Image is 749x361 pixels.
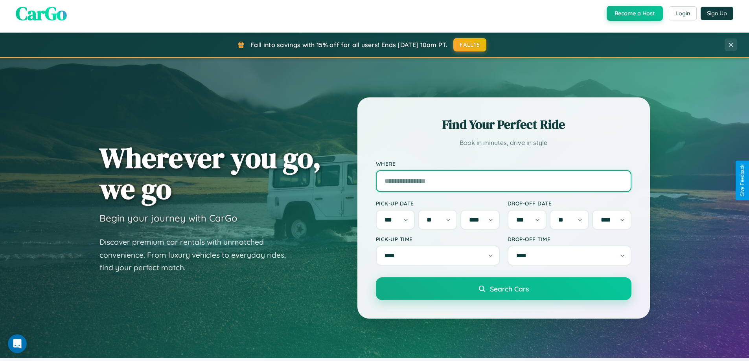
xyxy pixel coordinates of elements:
label: Pick-up Date [376,200,500,207]
h3: Begin your journey with CarGo [99,212,237,224]
h1: Wherever you go, we go [99,142,321,204]
label: Pick-up Time [376,236,500,242]
h2: Find Your Perfect Ride [376,116,631,133]
button: Login [669,6,697,20]
p: Discover premium car rentals with unmatched convenience. From luxury vehicles to everyday rides, ... [99,236,296,274]
span: Fall into savings with 15% off for all users! Ends [DATE] 10am PT. [250,41,447,49]
iframe: Intercom live chat [8,334,27,353]
span: Search Cars [490,284,529,293]
button: Become a Host [607,6,663,21]
div: Give Feedback [740,165,745,196]
span: CarGo [16,0,67,26]
button: FALL15 [453,38,486,51]
p: Book in minutes, drive in style [376,137,631,148]
label: Where [376,160,631,167]
label: Drop-off Date [508,200,631,207]
button: Search Cars [376,277,631,300]
label: Drop-off Time [508,236,631,242]
button: Sign Up [701,7,733,20]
